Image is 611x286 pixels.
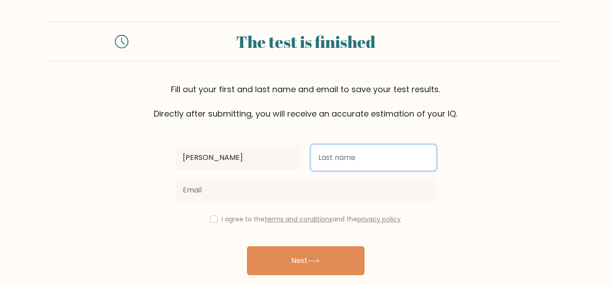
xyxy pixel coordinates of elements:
a: terms and conditions [265,215,332,224]
input: Last name [311,145,436,170]
a: privacy policy [357,215,401,224]
input: Email [175,178,436,203]
div: Fill out your first and last name and email to save your test results. Directly after submitting,... [48,83,564,120]
label: I agree to the and the [222,215,401,224]
div: The test is finished [139,29,472,54]
input: First name [175,145,300,170]
button: Next [247,246,365,275]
